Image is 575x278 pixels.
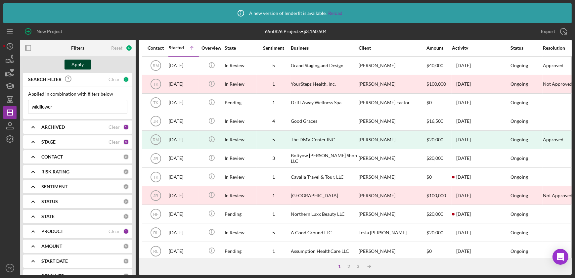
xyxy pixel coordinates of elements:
div: 3 [257,156,290,161]
div: [DATE] [169,131,199,149]
div: Reset [111,45,122,51]
text: HF [153,212,158,216]
div: 1 [123,76,129,82]
div: 0 [123,243,129,249]
div: 1 [257,174,290,180]
div: Ongoing [510,100,528,105]
b: CONTACT [41,154,63,160]
div: A new version of lenderfit is available. [233,5,342,22]
div: Assumption HealthCare LLC [291,242,357,260]
b: AMOUNT [41,244,62,249]
div: Status [510,45,542,51]
div: $40,000 [426,57,451,74]
div: Ongoing [510,230,528,235]
time: 2025-06-06 23:00 [456,174,471,180]
time: 2025-02-12 19:32 [456,63,471,68]
b: SENTIMENT [41,184,67,189]
div: [PERSON_NAME] [359,57,425,74]
div: Approved [543,63,563,68]
div: New Project [36,25,62,38]
div: 2 [344,264,353,269]
div: Botiyow [PERSON_NAME] Shop LLC [291,150,357,167]
div: 5 [257,230,290,235]
div: Export [541,25,555,38]
div: Ongoing [510,193,528,198]
div: [DATE] [169,150,199,167]
time: 2025-04-22 19:13 [456,118,471,124]
div: Stage [225,45,256,51]
div: 1 [257,249,290,254]
div: [DATE] [169,205,199,223]
div: 0 [123,213,129,219]
button: Apply [65,60,91,69]
text: RM [153,138,159,142]
div: 3 [353,264,363,269]
div: Good Graces [291,113,357,130]
div: Tesla [PERSON_NAME] [359,224,425,241]
div: [PERSON_NAME] [359,150,425,167]
b: START DATE [41,258,68,264]
time: 2025-04-07 01:53 [456,193,471,198]
div: 1 [335,264,344,269]
b: SEARCH FILTER [28,77,62,82]
div: Ongoing [510,63,528,68]
div: Ongoing [510,118,528,124]
div: $0 [426,168,451,186]
text: JR [153,193,158,198]
div: In Review [225,131,256,149]
div: Overview [199,45,224,51]
div: 1 [257,193,290,198]
div: In Review [225,187,256,204]
div: Sentiment [257,45,290,51]
div: Clear [109,229,120,234]
div: Drift Away Wellness Spa [291,94,357,112]
div: Pending [225,94,256,112]
div: Not Approved [543,81,572,87]
time: 2024-11-19 16:33 [456,81,471,87]
div: 4 [257,118,290,124]
button: New Project [20,25,69,38]
text: TK [8,266,12,270]
div: 0 [123,169,129,175]
div: 1 [123,228,129,234]
div: [PERSON_NAME] Factor [359,94,425,112]
div: In Review [225,57,256,74]
div: [PERSON_NAME] [359,242,425,260]
div: Clear [109,124,120,130]
text: JR [153,119,158,124]
b: STAGE [41,139,56,145]
div: $20,000 [426,205,451,223]
div: Northern Luxx Beauty LLC [291,205,357,223]
div: Cavalla Travel & Tour, LLC [291,168,357,186]
div: Pending [225,242,256,260]
div: In Review [225,150,256,167]
div: [DATE] [169,168,199,186]
div: Clear [109,77,120,82]
div: The DMV Center INC [291,131,357,149]
div: $0 [426,94,451,112]
div: In Review [225,113,256,130]
time: 2025-06-11 14:25 [456,100,471,105]
div: 0 [123,154,129,160]
div: Ongoing [510,156,528,161]
text: TK [153,101,158,105]
text: RL [153,249,158,254]
button: Export [534,25,572,38]
div: 0 [123,258,129,264]
time: 2025-07-09 19:24 [456,230,471,235]
div: [DATE] [169,94,199,112]
div: Approved [543,137,563,142]
div: Ongoing [510,211,528,217]
div: Grand Staging and Design [291,57,357,74]
div: 6 [126,45,132,51]
div: 5 [257,137,290,142]
div: Amount [426,45,451,51]
time: 2025-07-23 17:36 [456,211,471,217]
div: 1 [257,211,290,217]
text: RL [153,230,158,235]
time: 2025-02-22 21:38 [456,156,471,161]
b: STATE [41,214,55,219]
div: Ongoing [510,137,528,142]
div: Business [291,45,357,51]
div: A Good Ground LLC [291,224,357,241]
